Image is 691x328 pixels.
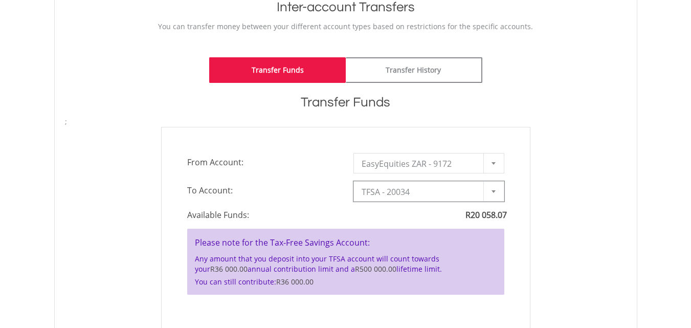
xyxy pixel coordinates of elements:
span: R20 058.07 [465,209,507,221]
span: R36 000.00 [210,264,248,274]
h1: Transfer Funds [65,93,627,112]
a: Transfer Funds [209,57,346,83]
span: To Account: [180,181,346,200]
span: TFSA - 20034 [362,182,481,202]
span: From Account: [180,153,346,171]
span: Available Funds: [180,209,346,221]
span: EasyEquities ZAR - 9172 [362,154,481,174]
p: Any amount that you deposit into your TFSA account will count towards your annual contribution li... [195,254,497,274]
a: Transfer History [346,57,482,83]
span: R36 000.00 [276,277,314,287]
span: R500 000.00 [355,264,396,274]
p: You can still contribute: [195,277,497,287]
p: You can transfer money between your different account types based on restrictions for the specifi... [65,21,627,32]
h4: Please note for the Tax-Free Savings Account: [195,236,497,249]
